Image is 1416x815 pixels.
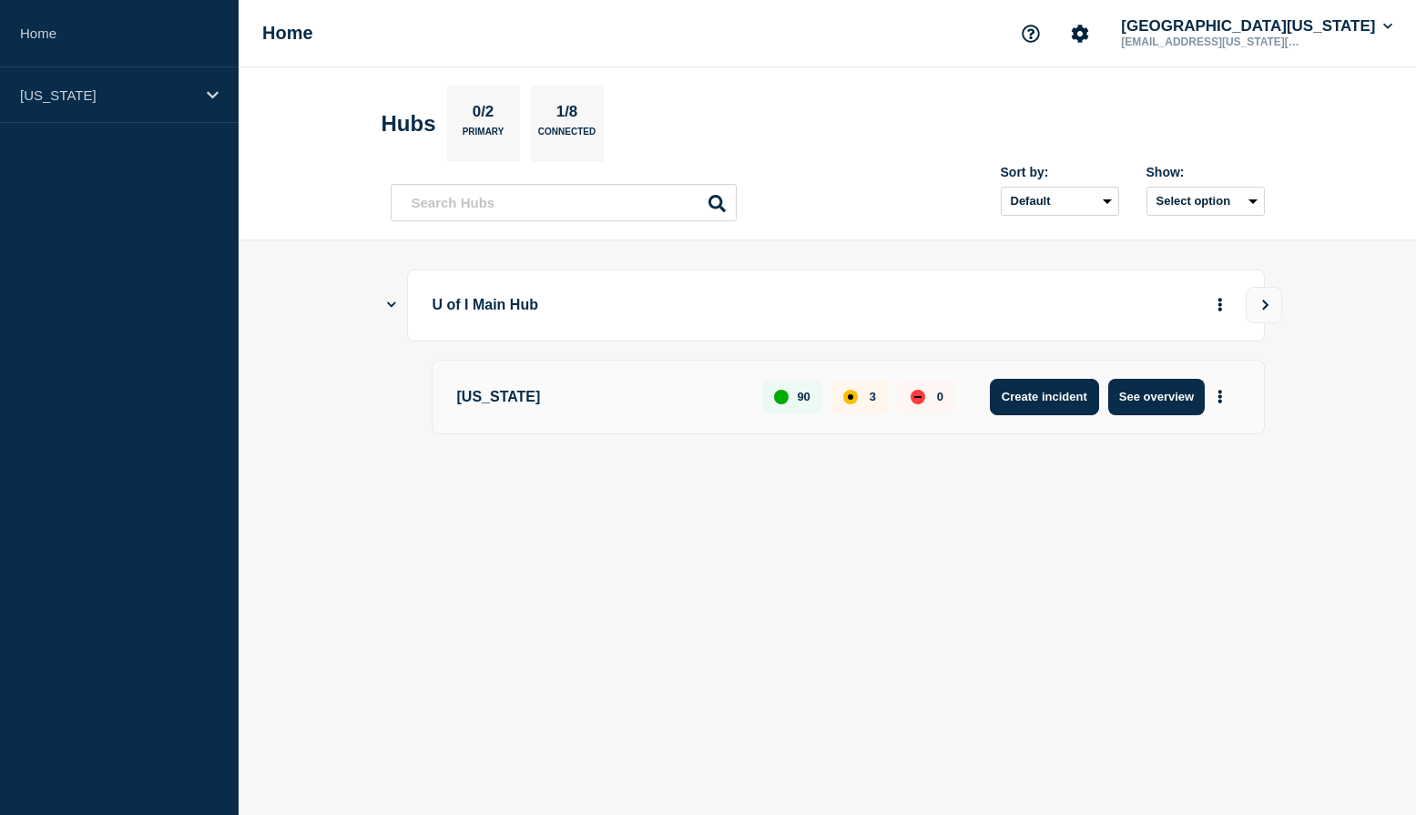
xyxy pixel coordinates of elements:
p: Connected [538,127,596,146]
p: 0/2 [465,103,501,127]
p: 0 [937,390,943,403]
h1: Home [262,23,313,44]
button: [GEOGRAPHIC_DATA][US_STATE] [1117,17,1396,36]
button: More actions [1208,289,1232,322]
h2: Hubs [382,111,436,137]
button: Create incident [990,379,1099,415]
p: U of I Main Hub [433,289,936,322]
button: See overview [1108,379,1205,415]
button: View [1246,287,1282,323]
p: [US_STATE] [20,87,195,103]
button: Select option [1146,187,1265,216]
button: Show Connected Hubs [387,299,396,312]
div: down [911,390,925,404]
p: Primary [463,127,504,146]
button: More actions [1208,380,1232,413]
p: 3 [870,390,876,403]
div: up [774,390,789,404]
div: Show: [1146,165,1265,179]
div: Sort by: [1001,165,1119,179]
select: Sort by [1001,187,1119,216]
p: 1/8 [549,103,585,127]
input: Search Hubs [391,184,737,221]
p: [US_STATE] [457,379,743,415]
button: Account settings [1061,15,1099,53]
div: affected [843,390,858,404]
p: [EMAIL_ADDRESS][US_STATE][DOMAIN_NAME] [1117,36,1307,48]
p: 90 [797,390,810,403]
button: Support [1012,15,1050,53]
